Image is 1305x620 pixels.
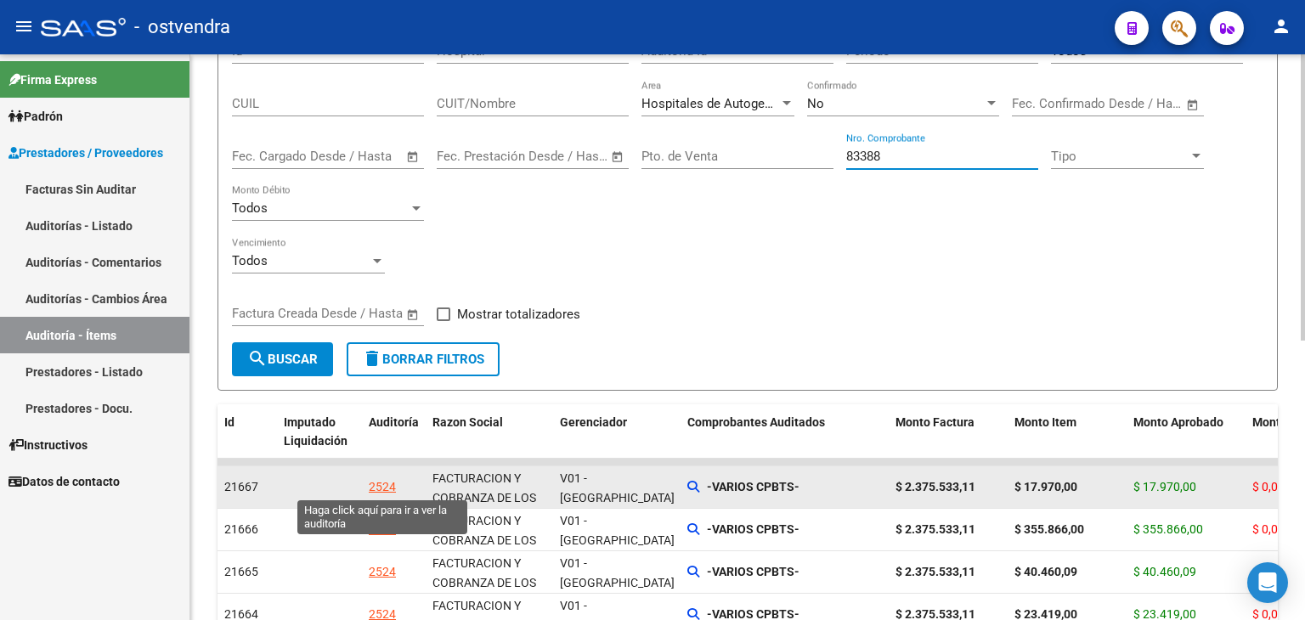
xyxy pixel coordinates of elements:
span: Comprobantes Auditados [687,415,825,429]
mat-icon: search [247,348,268,369]
strong: -VARIOS CPBTS- [707,565,799,578]
span: Firma Express [8,70,97,89]
span: Id [224,415,234,429]
input: Start date [1012,96,1067,111]
input: End date [302,149,385,164]
span: $ 17.970,00 [1133,480,1196,493]
span: $ 0,00 [1252,522,1285,536]
button: Open calendar [608,147,628,166]
span: Monto Aprobado [1133,415,1223,429]
div: - 30715497456 [432,511,546,608]
datatable-header-cell: Razon Social [426,404,553,460]
span: Todos [232,200,268,216]
span: 21666 [224,522,258,536]
div: 2524 [369,477,396,497]
span: Padrón [8,107,63,126]
span: V01 - [GEOGRAPHIC_DATA] [560,514,675,547]
span: $ 355.866,00 [1133,522,1203,536]
span: Auditoría [369,415,419,429]
strong: $ 2.375.533,11 [895,565,975,578]
button: Buscar [232,342,333,376]
span: Razon Social [432,415,503,429]
button: Open calendar [1184,95,1203,115]
datatable-header-cell: Comprobantes Auditados [681,404,889,460]
div: FACTURACION Y COBRANZA DE LOS EFECTORES PUBLICOS S.E. [432,511,546,589]
datatable-header-cell: Monto Aprobado [1127,404,1246,460]
strong: $ 355.866,00 [1014,522,1084,536]
datatable-header-cell: Monto Factura [889,404,1008,460]
span: Datos de contacto [8,472,120,491]
span: Gerenciador [560,415,627,429]
input: End date [1082,96,1165,111]
button: Open calendar [404,305,423,324]
div: 2524 [369,520,396,539]
span: Tipo [1051,149,1189,164]
span: Borrar Filtros [362,352,484,367]
span: Buscar [247,352,318,367]
strong: $ 2.375.533,11 [895,522,975,536]
span: Todos [232,253,268,268]
strong: $ 2.375.533,11 [895,480,975,493]
input: End date [302,306,385,321]
span: Monto Item [1014,415,1076,429]
span: $ 0,00 [1252,480,1285,493]
datatable-header-cell: Gerenciador [553,404,681,460]
input: Start date [232,306,287,321]
span: No [807,96,824,111]
span: Prestadores / Proveedores [8,144,163,162]
mat-icon: menu [14,16,34,37]
span: Imputado Liquidación [284,415,347,448]
datatable-header-cell: Imputado Liquidación [277,404,362,460]
strong: $ 40.460,09 [1014,565,1077,578]
strong: $ 17.970,00 [1014,480,1077,493]
span: V01 - [GEOGRAPHIC_DATA] [560,471,675,504]
div: - 30715497456 [432,469,546,566]
button: Borrar Filtros [347,342,500,376]
mat-icon: delete [362,348,382,369]
input: Start date [437,149,492,164]
datatable-header-cell: Auditoría [362,404,426,460]
span: Hospitales de Autogestión [641,96,794,111]
span: V01 - [GEOGRAPHIC_DATA] [560,556,675,589]
strong: -VARIOS CPBTS- [707,522,799,536]
span: Instructivos [8,436,88,454]
input: Start date [232,149,287,164]
div: 2524 [369,562,396,582]
div: Open Intercom Messenger [1247,562,1288,603]
div: FACTURACION Y COBRANZA DE LOS EFECTORES PUBLICOS S.E. [432,469,546,546]
datatable-header-cell: Id [217,404,277,460]
button: Open calendar [404,147,423,166]
strong: -VARIOS CPBTS- [707,480,799,493]
span: - ostvendra [134,8,230,46]
span: 21665 [224,565,258,578]
span: $ 40.460,09 [1133,565,1196,578]
span: 21667 [224,480,258,493]
span: Monto Factura [895,415,975,429]
input: End date [507,149,590,164]
mat-icon: person [1271,16,1291,37]
span: Mostrar totalizadores [457,304,580,324]
datatable-header-cell: Monto Item [1008,404,1127,460]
